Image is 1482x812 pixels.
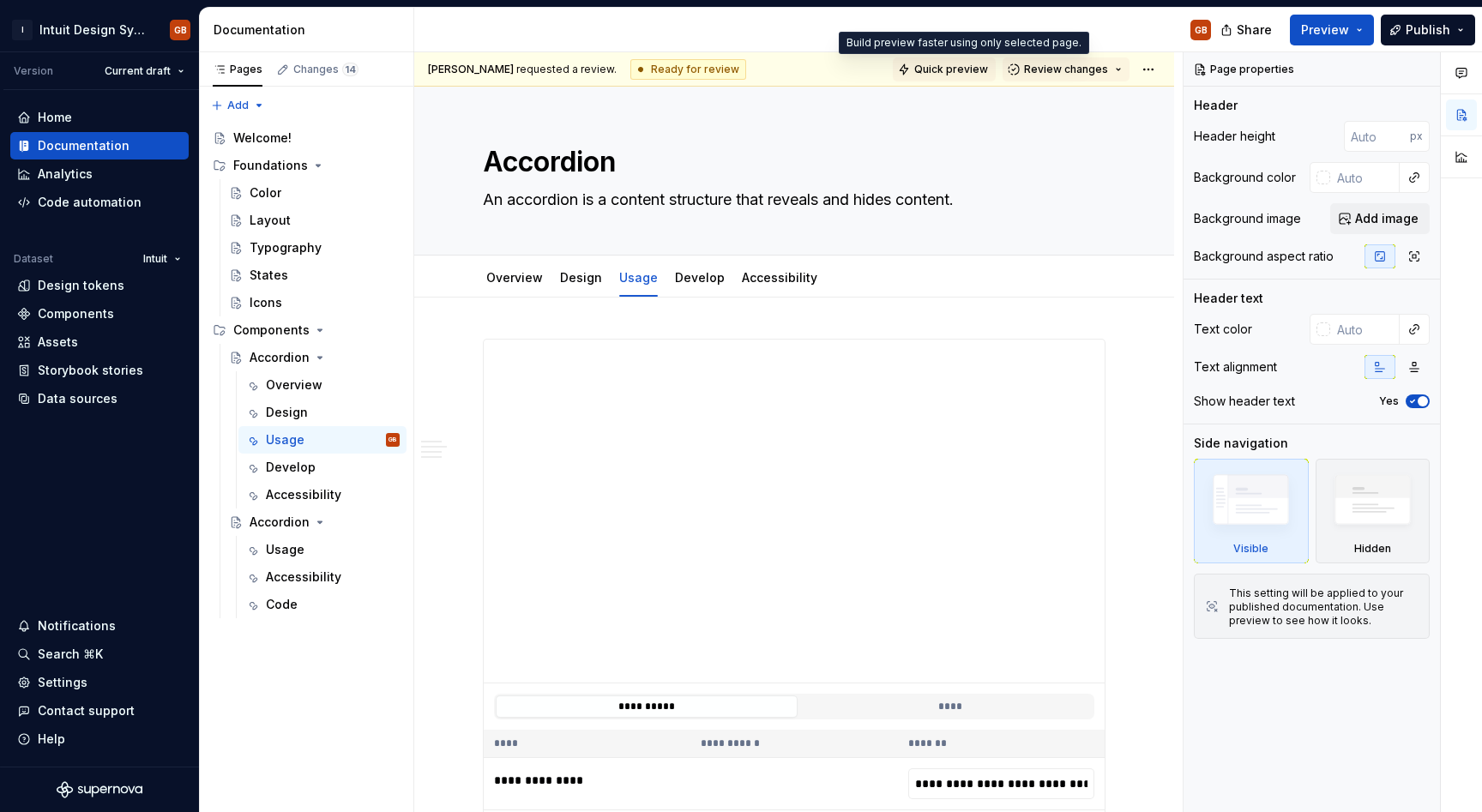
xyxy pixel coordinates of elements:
div: Storybook stories [38,362,143,379]
a: Layout [222,207,407,234]
a: Develop [238,454,407,481]
div: Build preview faster using only selected page. [839,32,1089,54]
div: Design tokens [38,277,124,294]
a: Accessibility [238,563,407,591]
a: Overview [238,371,407,399]
button: Notifications [10,612,189,640]
a: Overview [486,270,543,285]
div: Background aspect ratio [1194,248,1334,265]
div: Color [250,184,281,201]
button: Share [1212,15,1283,45]
button: Contact support [10,697,189,725]
span: Current draft [105,64,171,78]
button: Current draft [97,59,192,83]
div: Ready for review [630,59,746,80]
div: Page tree [206,124,407,618]
a: Code automation [10,189,189,216]
a: UsageGB [238,426,407,454]
div: Header text [1194,290,1263,307]
a: Design [238,399,407,426]
span: Publish [1406,21,1450,39]
span: 14 [342,63,358,76]
a: Accordion [222,344,407,371]
a: Analytics [10,160,189,188]
a: Design [560,270,602,285]
div: Settings [38,674,87,691]
div: Accessibility [735,259,824,295]
a: Home [10,104,189,131]
div: Accordion [250,514,310,531]
a: Accessibility [238,481,407,508]
a: Color [222,179,407,207]
a: Icons [222,289,407,316]
div: GB [1195,23,1208,37]
p: px [1410,129,1423,143]
div: Develop [266,459,316,476]
a: Data sources [10,385,189,412]
input: Auto [1330,314,1400,345]
span: Add [227,99,249,112]
div: Dataset [14,252,53,266]
span: Quick preview [914,63,988,76]
a: Assets [10,328,189,356]
div: Design [553,259,609,295]
div: GB [174,23,187,37]
div: Foundations [206,152,407,179]
div: Accessibility [266,486,341,503]
span: Intuit [143,252,167,266]
a: Components [10,300,189,328]
div: Visible [1194,459,1309,563]
div: Documentation [38,137,130,154]
div: Hidden [1316,459,1431,563]
div: This setting will be applied to your published documentation. Use preview to see how it looks. [1229,586,1419,628]
a: Usage [619,270,658,285]
a: Accordion [222,508,407,536]
span: Preview [1301,21,1349,39]
button: Preview [1290,15,1374,45]
a: Usage [238,536,407,563]
div: Code automation [38,194,142,211]
div: Typography [250,239,322,256]
div: Background color [1194,169,1296,186]
div: Components [206,316,407,344]
div: GB [389,431,397,448]
div: Help [38,731,65,748]
button: Intuit [136,247,189,271]
div: Overview [266,376,322,394]
div: Hidden [1354,542,1391,556]
input: Auto [1330,162,1400,193]
div: Usage [266,541,304,558]
div: I [12,20,33,40]
div: States [250,267,288,284]
div: Foundations [233,157,308,174]
button: Add [206,93,270,117]
div: Header height [1194,128,1275,145]
div: Background image [1194,210,1301,227]
div: Code [266,596,298,613]
span: Review changes [1024,63,1108,76]
a: Accessibility [742,270,817,285]
textarea: An accordion is a content structure that reveals and hides content. [479,186,1102,214]
button: Publish [1381,15,1475,45]
div: Search ⌘K [38,646,103,663]
div: Visible [1233,542,1268,556]
div: Version [14,64,53,78]
div: Icons [250,294,282,311]
input: Auto [1344,121,1410,152]
a: Settings [10,669,189,696]
div: Usage [612,259,665,295]
div: Welcome! [233,129,292,147]
div: Data sources [38,390,117,407]
a: Documentation [10,132,189,159]
a: Develop [675,270,725,285]
div: Design [266,404,308,421]
div: Layout [250,212,291,229]
div: Develop [668,259,732,295]
div: Usage [266,431,304,448]
svg: Supernova Logo [57,781,142,798]
div: Documentation [214,21,407,39]
button: Add image [1330,203,1430,234]
a: Welcome! [206,124,407,152]
button: IIntuit Design SystemGB [3,11,196,48]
